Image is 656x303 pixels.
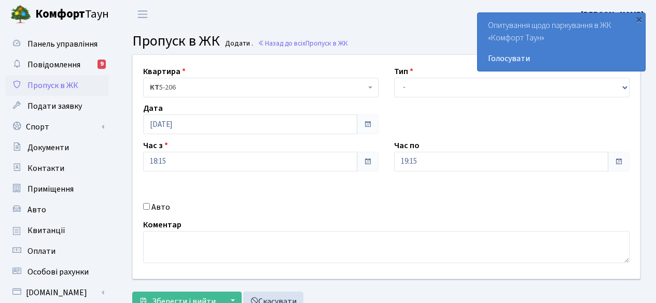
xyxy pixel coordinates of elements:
[478,13,645,71] div: Опитування щодо паркування в ЖК «Комфорт Таун»
[5,220,109,241] a: Квитанції
[581,9,644,20] b: [PERSON_NAME]
[27,59,80,70] span: Повідомлення
[5,179,109,199] a: Приміщення
[488,52,635,65] a: Голосувати
[130,6,156,23] button: Переключити навігацію
[143,78,379,97] span: <b>КТ</b>&nbsp;&nbsp;&nbsp;&nbsp;5-206
[150,82,159,93] b: КТ
[27,142,69,153] span: Документи
[132,31,220,51] span: Пропуск в ЖК
[27,183,74,195] span: Приміщення
[223,39,253,48] small: Додати .
[394,65,413,78] label: Тип
[27,80,78,91] span: Пропуск в ЖК
[97,60,106,69] div: 9
[151,201,170,213] label: Авто
[143,102,163,114] label: Дата
[634,14,644,24] div: ×
[5,262,109,282] a: Особові рахунки
[27,266,89,278] span: Особові рахунки
[5,282,109,303] a: [DOMAIN_NAME]
[5,34,109,54] a: Панель управління
[5,158,109,179] a: Контакти
[5,54,109,75] a: Повідомлення9
[581,8,644,21] a: [PERSON_NAME]
[35,6,109,23] span: Таун
[5,75,109,96] a: Пропуск в ЖК
[27,204,46,215] span: Авто
[27,163,64,174] span: Контакти
[5,241,109,262] a: Оплати
[5,117,109,137] a: Спорт
[143,139,168,152] label: Час з
[27,246,55,257] span: Оплати
[27,100,82,112] span: Подати заявку
[143,65,186,78] label: Квартира
[150,82,366,93] span: <b>КТ</b>&nbsp;&nbsp;&nbsp;&nbsp;5-206
[5,137,109,158] a: Документи
[27,38,97,50] span: Панель управління
[394,139,420,152] label: Час по
[5,199,109,220] a: Авто
[35,6,85,22] b: Комфорт
[10,4,31,25] img: logo.png
[5,96,109,117] a: Подати заявку
[27,225,65,236] span: Квитанції
[143,219,182,231] label: Коментар
[305,38,348,48] span: Пропуск в ЖК
[258,38,348,48] a: Назад до всіхПропуск в ЖК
